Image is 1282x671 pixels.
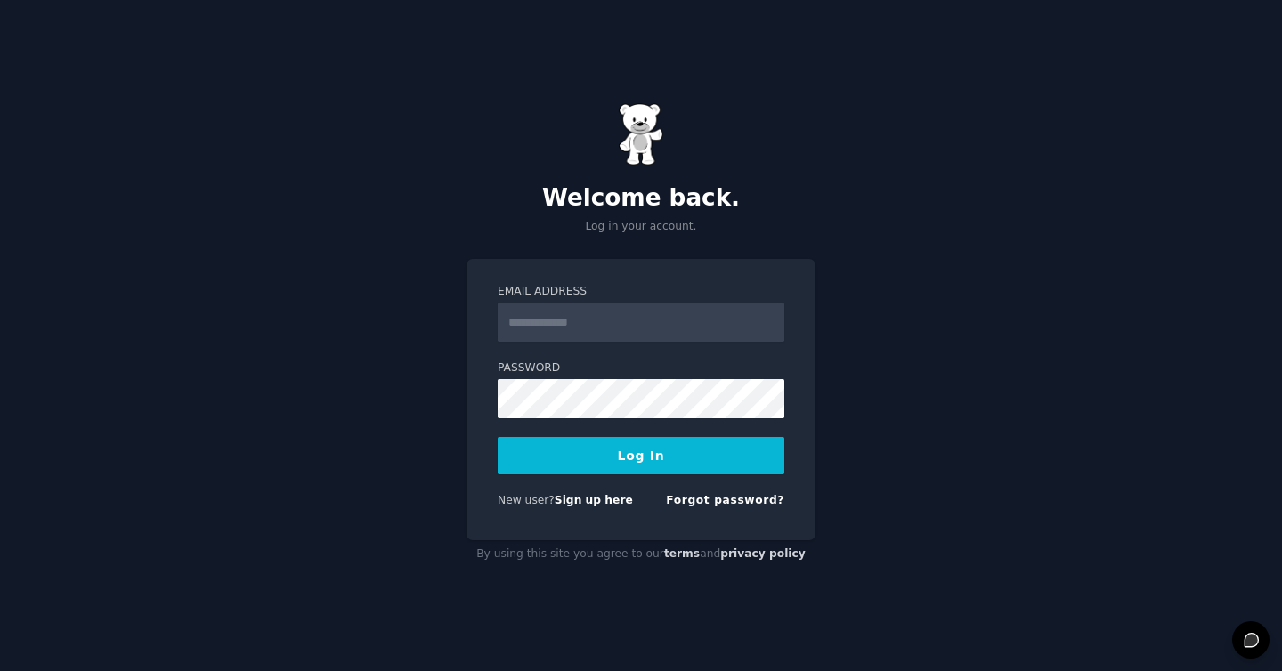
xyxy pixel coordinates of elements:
[467,219,815,235] p: Log in your account.
[664,547,700,560] a: terms
[467,184,815,213] h2: Welcome back.
[467,540,815,569] div: By using this site you agree to our and
[498,360,784,376] label: Password
[666,494,784,506] a: Forgot password?
[555,494,633,506] a: Sign up here
[498,284,784,300] label: Email Address
[619,103,663,166] img: Gummy Bear
[720,547,806,560] a: privacy policy
[498,494,555,506] span: New user?
[498,437,784,474] button: Log In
